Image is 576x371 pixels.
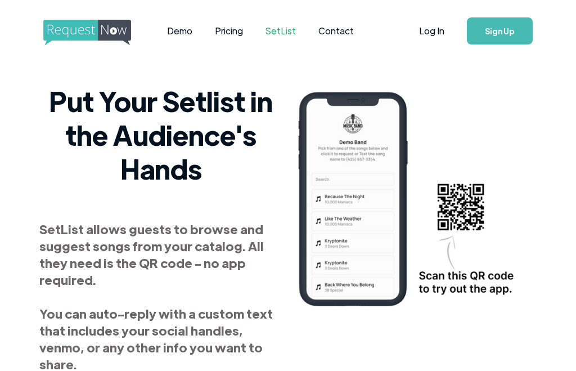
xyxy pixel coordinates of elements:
a: Log In [408,11,456,51]
h2: Put Your Setlist in the Audience's Hands [39,84,282,185]
a: Demo [156,14,204,48]
a: Pricing [204,14,254,48]
a: home [43,20,128,42]
a: Sign Up [467,17,533,44]
iframe: LiveChat chat widget [418,336,576,371]
img: requestnow logo [43,20,152,46]
a: SetList [254,14,307,48]
a: Contact [307,14,365,48]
